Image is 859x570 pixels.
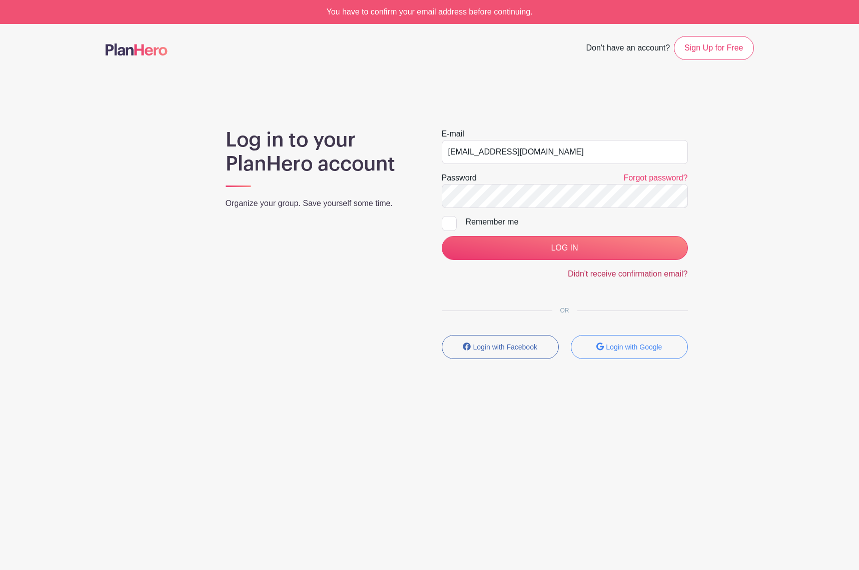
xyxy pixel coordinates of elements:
label: E-mail [442,128,464,140]
a: Didn't receive confirmation email? [568,269,688,278]
a: Forgot password? [623,173,687,182]
span: Don't have an account? [586,38,670,60]
input: e.g. julie@eventco.com [442,140,688,164]
button: Login with Facebook [442,335,559,359]
button: Login with Google [571,335,688,359]
label: Password [442,172,477,184]
span: OR [552,307,577,314]
img: logo-507f7623f17ff9eddc593b1ce0a138ce2505c220e1c5a4e2b4648c50719b7d32.svg [106,43,168,55]
small: Login with Google [606,343,662,351]
input: LOG IN [442,236,688,260]
div: Remember me [466,216,688,228]
p: Organize your group. Save yourself some time. [226,197,418,209]
h1: Log in to your PlanHero account [226,128,418,176]
a: Sign Up for Free [674,36,753,60]
small: Login with Facebook [473,343,537,351]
